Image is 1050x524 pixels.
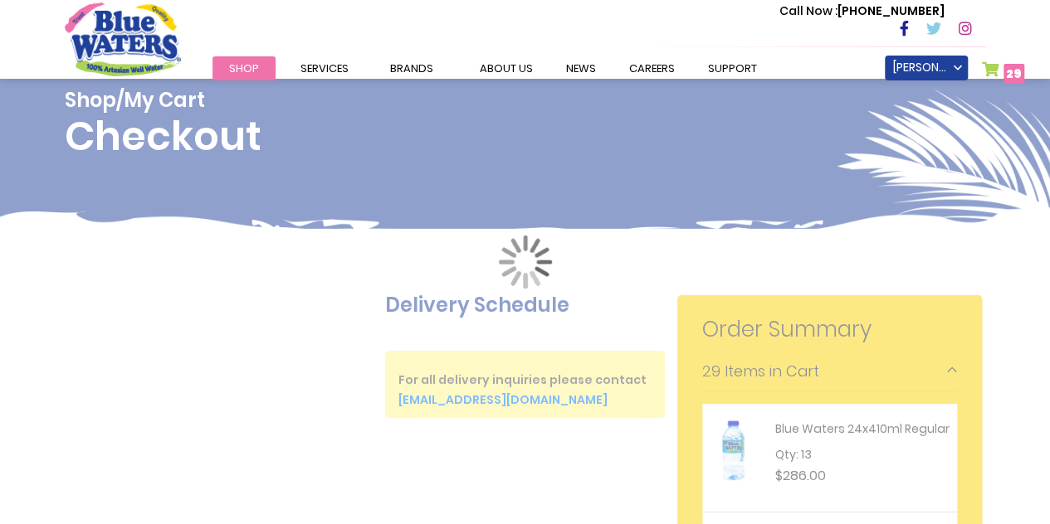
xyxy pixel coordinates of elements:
span: Brands [390,61,433,76]
a: 29 [982,61,1025,85]
a: careers [613,56,691,80]
a: about us [463,56,549,80]
img: Loading... [499,235,552,289]
span: Call Now : [779,2,838,19]
a: News [549,56,613,80]
span: 29 [1006,65,1022,82]
a: [PERSON_NAME] [885,56,968,80]
span: Services [300,61,349,76]
a: store logo [65,2,181,75]
p: [PHONE_NUMBER] [779,2,945,20]
span: Shop [229,61,259,76]
a: support [691,56,774,80]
